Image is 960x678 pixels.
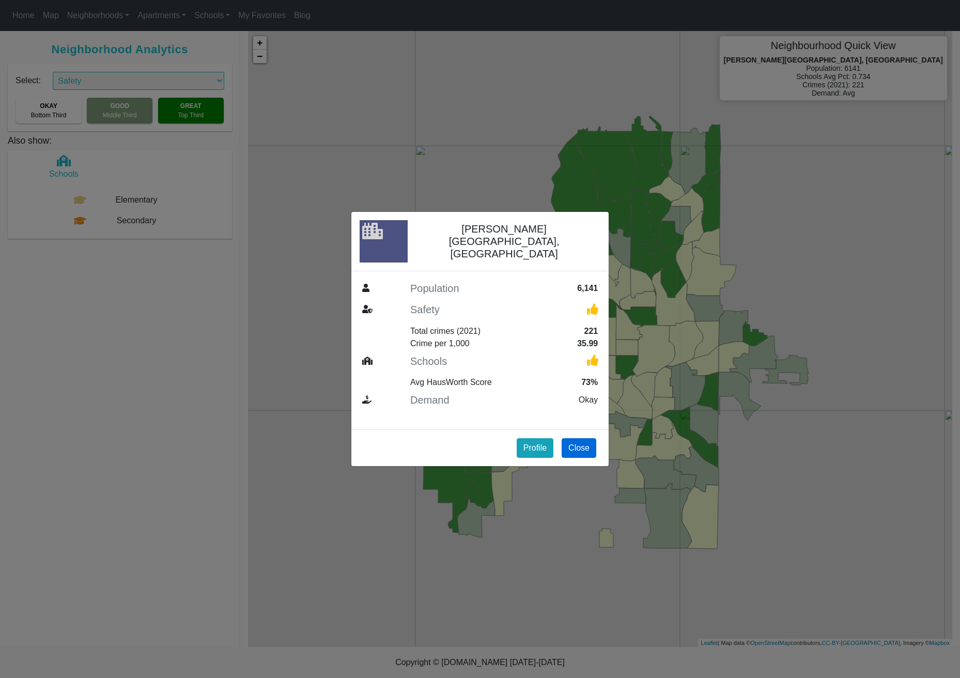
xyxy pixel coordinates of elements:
[410,376,492,389] div: Avg HausWorth Score
[410,355,447,367] h5: Schools
[584,325,598,337] div: 221
[579,395,598,404] span: Okay
[562,438,596,458] button: Close
[577,284,598,292] span: 6,141
[577,337,598,350] div: 35.99
[410,337,470,350] div: Crime per 1,000
[410,303,440,316] h5: Safety
[410,282,459,295] h5: Population
[410,394,450,406] h5: Demand
[517,438,553,458] button: Profile
[581,378,598,387] span: 73%
[410,325,481,337] div: Total crimes (2021)
[410,223,598,260] h5: [PERSON_NAME][GEOGRAPHIC_DATA], [GEOGRAPHIC_DATA]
